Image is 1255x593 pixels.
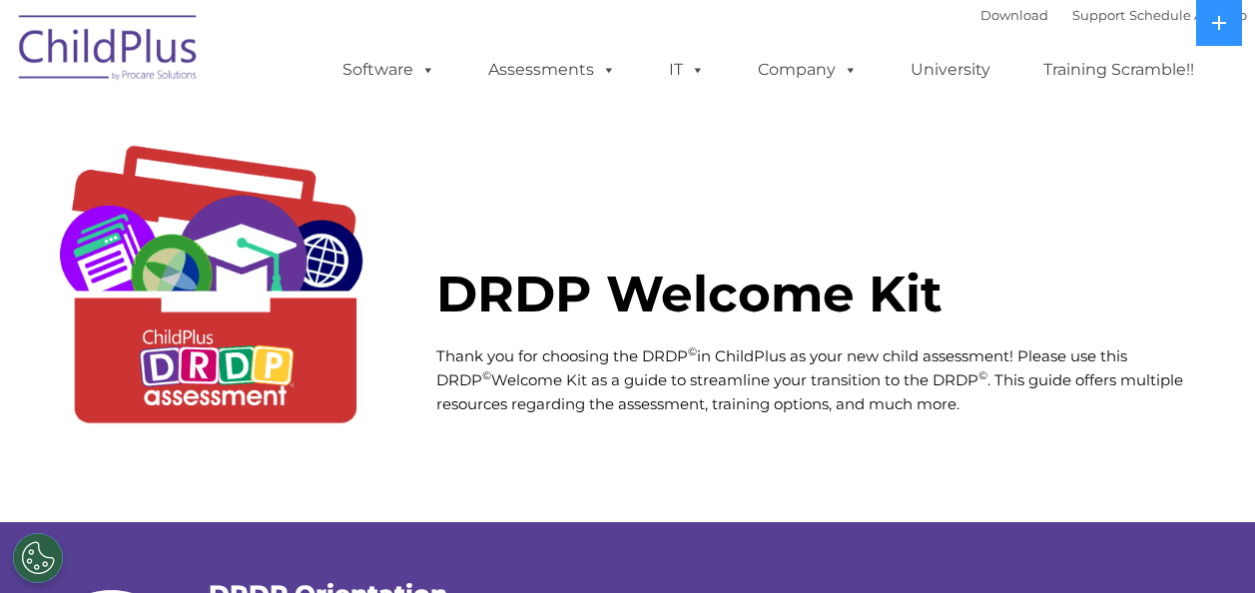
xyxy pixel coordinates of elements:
a: Schedule A Demo [1129,7,1247,23]
a: Assessments [468,50,636,90]
a: University [891,50,1010,90]
a: Support [1072,7,1125,23]
img: DRDP-Tool-Kit2.gif [24,105,406,487]
sup: © [978,368,987,382]
strong: DRDP Welcome Kit [436,264,942,324]
sup: © [482,368,491,382]
a: Training Scramble!! [1023,50,1214,90]
button: Cookies Settings [13,533,63,583]
img: ChildPlus by Procare Solutions [9,1,209,101]
font: | [980,7,1247,23]
sup: © [688,344,697,358]
a: IT [649,50,725,90]
a: Software [322,50,455,90]
a: Download [980,7,1048,23]
span: Thank you for choosing the DRDP in ChildPlus as your new child assessment! Please use this DRDP W... [436,346,1183,413]
a: Company [738,50,878,90]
